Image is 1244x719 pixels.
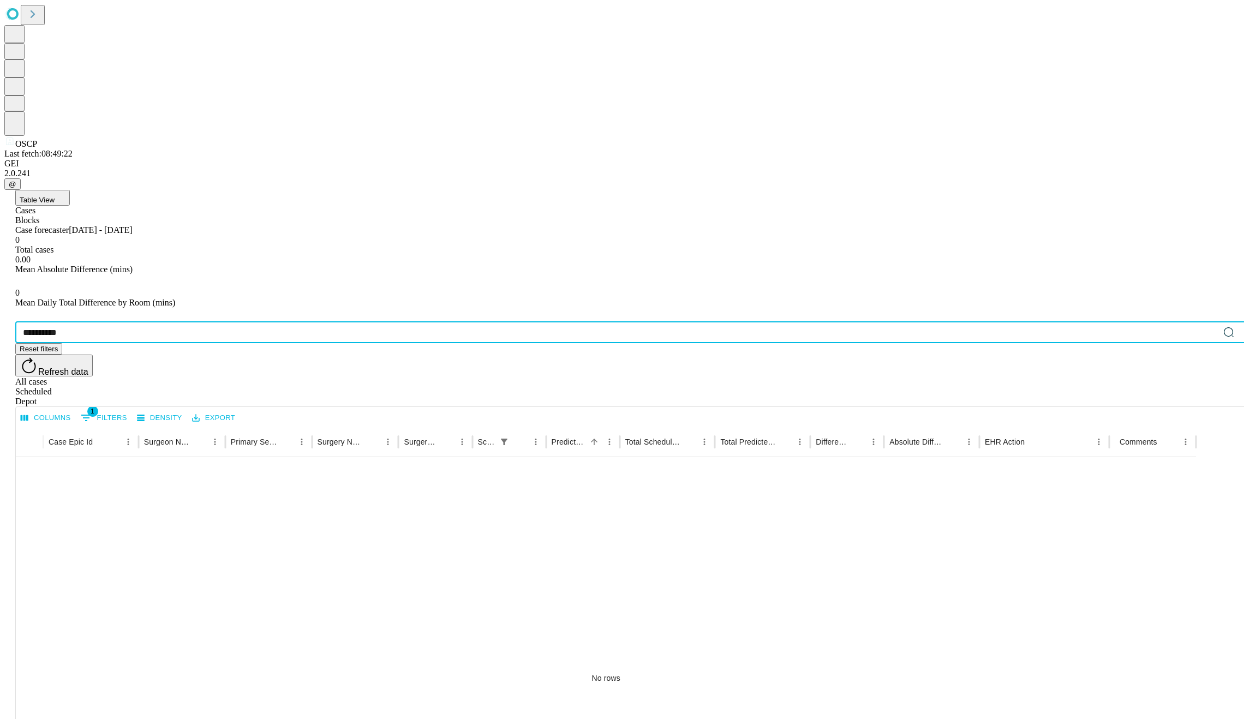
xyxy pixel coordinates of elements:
[602,434,617,450] button: Menu
[15,190,70,206] button: Table View
[15,225,69,235] span: Case forecaster
[851,434,866,450] button: Sort
[294,434,309,450] button: Menu
[4,149,73,158] span: Last fetch: 08:49:22
[681,434,697,450] button: Sort
[985,438,1025,446] div: EHR Action
[279,434,294,450] button: Sort
[94,434,109,450] button: Sort
[946,434,961,450] button: Sort
[15,139,37,148] span: OSCP
[15,235,20,244] span: 0
[720,438,776,446] div: Total Predicted Duration
[15,255,31,264] span: 0.00
[439,434,454,450] button: Sort
[20,196,55,204] span: Table View
[1026,434,1041,450] button: Sort
[38,367,88,376] span: Refresh data
[497,434,512,450] div: 1 active filter
[625,438,681,446] div: Total Scheduled Duration
[15,245,53,254] span: Total cases
[1120,438,1157,446] div: Comments
[961,434,977,450] button: Menu
[4,178,21,190] button: @
[1091,434,1107,450] button: Menu
[134,410,185,427] button: Density
[1158,434,1174,450] button: Sort
[15,288,20,297] span: 0
[697,434,712,450] button: Menu
[192,434,207,450] button: Sort
[587,434,602,450] button: Sort
[207,434,223,450] button: Menu
[318,438,364,446] div: Surgery Name
[816,438,850,446] div: Difference
[87,406,98,417] span: 1
[18,410,74,427] button: Select columns
[866,434,881,450] button: Menu
[365,434,380,450] button: Sort
[404,438,438,446] div: Surgery Date
[78,409,130,427] button: Show filters
[15,355,93,376] button: Refresh data
[1178,434,1193,450] button: Menu
[792,434,808,450] button: Menu
[15,265,133,274] span: Mean Absolute Difference (mins)
[144,438,191,446] div: Surgeon Name
[478,438,495,446] div: Scheduled In Room Duration
[121,434,136,450] button: Menu
[528,434,543,450] button: Menu
[231,438,278,446] div: Primary Service
[15,298,175,307] span: Mean Daily Total Difference by Room (mins)
[69,225,132,235] span: [DATE] - [DATE]
[20,345,58,353] span: Reset filters
[49,438,93,446] div: Case Epic Id
[454,434,470,450] button: Menu
[497,434,512,450] button: Show filters
[189,410,238,427] button: Export
[552,438,585,446] div: Predicted In Room Duration
[889,438,945,446] div: Absolute Difference
[4,169,1240,178] div: 2.0.241
[9,180,16,188] span: @
[15,343,62,355] button: Reset filters
[777,434,792,450] button: Sort
[4,159,1240,169] div: GEI
[380,434,396,450] button: Menu
[513,434,528,450] button: Sort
